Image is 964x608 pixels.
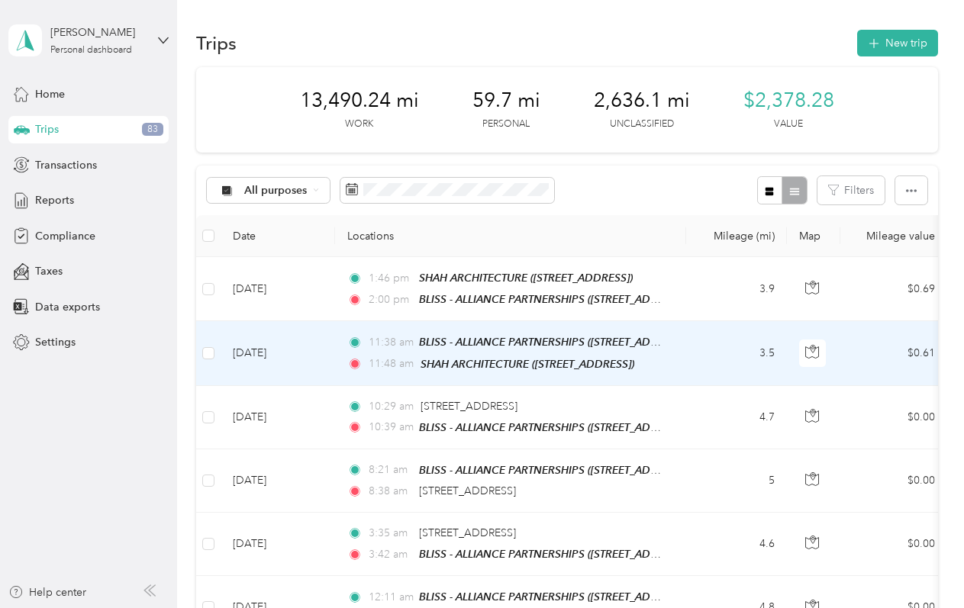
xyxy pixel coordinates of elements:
[369,419,412,436] span: 10:39 am
[221,386,335,449] td: [DATE]
[840,449,947,513] td: $0.00
[472,88,540,113] span: 59.7 mi
[840,386,947,449] td: $0.00
[221,257,335,321] td: [DATE]
[369,334,412,351] span: 11:38 am
[369,483,412,500] span: 8:38 am
[221,321,335,385] td: [DATE]
[840,215,947,257] th: Mileage value
[50,24,146,40] div: [PERSON_NAME]
[8,584,86,600] button: Help center
[840,257,947,321] td: $0.69
[857,30,938,56] button: New trip
[482,117,530,131] p: Personal
[35,121,59,137] span: Trips
[142,123,163,137] span: 83
[369,525,412,542] span: 3:35 am
[35,86,65,102] span: Home
[840,321,947,385] td: $0.61
[369,462,412,478] span: 8:21 am
[686,386,787,449] td: 4.7
[35,263,63,279] span: Taxes
[419,272,633,284] span: SHAH ARCHITECTURE ([STREET_ADDRESS])
[610,117,674,131] p: Unclassified
[787,215,840,257] th: Map
[419,293,776,306] span: BLISS - ALLIANCE PARTNERSHIPS ([STREET_ADDRESS][PERSON_NAME])
[369,398,414,415] span: 10:29 am
[686,321,787,385] td: 3.5
[244,185,308,196] span: All purposes
[686,257,787,321] td: 3.9
[196,35,237,51] h1: Trips
[817,176,885,204] button: Filters
[369,546,412,563] span: 3:42 am
[419,548,776,561] span: BLISS - ALLIANCE PARTNERSHIPS ([STREET_ADDRESS][PERSON_NAME])
[369,291,412,308] span: 2:00 pm
[594,88,690,113] span: 2,636.1 mi
[369,270,412,287] span: 1:46 pm
[345,117,373,131] p: Work
[419,590,776,603] span: BLISS - ALLIANCE PARTNERSHIPS ([STREET_ADDRESS][PERSON_NAME])
[840,513,947,576] td: $0.00
[421,400,517,413] span: [STREET_ADDRESS]
[419,336,776,349] span: BLISS - ALLIANCE PARTNERSHIPS ([STREET_ADDRESS][PERSON_NAME])
[300,88,419,113] span: 13,490.24 mi
[50,46,132,55] div: Personal dashboard
[221,513,335,576] td: [DATE]
[419,464,776,477] span: BLISS - ALLIANCE PARTNERSHIPS ([STREET_ADDRESS][PERSON_NAME])
[35,228,95,244] span: Compliance
[419,484,516,497] span: [STREET_ADDRESS]
[879,523,964,608] iframe: Everlance-gr Chat Button Frame
[686,513,787,576] td: 4.6
[35,192,74,208] span: Reports
[35,334,76,350] span: Settings
[35,157,97,173] span: Transactions
[686,215,787,257] th: Mileage (mi)
[369,589,412,606] span: 12:11 am
[419,421,776,434] span: BLISS - ALLIANCE PARTNERSHIPS ([STREET_ADDRESS][PERSON_NAME])
[774,117,803,131] p: Value
[221,449,335,513] td: [DATE]
[421,358,634,370] span: SHAH ARCHITECTURE ([STREET_ADDRESS])
[369,355,414,372] span: 11:48 am
[35,299,100,315] span: Data exports
[221,215,335,257] th: Date
[335,215,686,257] th: Locations
[743,88,834,113] span: $2,378.28
[686,449,787,513] td: 5
[419,526,516,539] span: [STREET_ADDRESS]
